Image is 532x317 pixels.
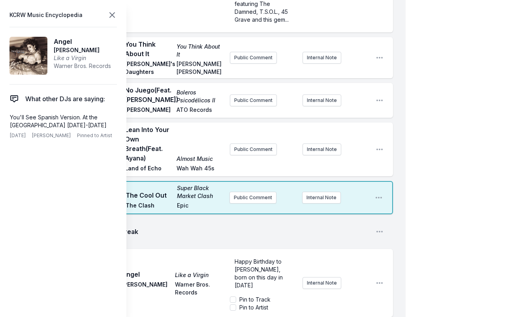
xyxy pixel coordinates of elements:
[25,94,105,104] span: What other DJs are saying:
[235,258,284,289] span: Happy Birthday to [PERSON_NAME], born on this day in [DATE]
[177,164,224,174] span: Wah Wah 45s
[120,227,369,236] span: Break
[125,60,172,76] span: [PERSON_NAME]'s Daughters
[177,184,224,200] span: Super Black Market Clash
[125,85,172,104] span: No Juego (Feat. [PERSON_NAME])
[230,94,277,106] button: Public Comment
[239,304,268,311] label: Pin to Artist
[9,9,83,21] span: KCRW Music Encyclopedia
[177,202,224,211] span: Epic
[125,106,172,115] span: [PERSON_NAME]
[10,132,26,139] span: [DATE]
[376,228,383,236] button: Open playlist item options
[126,191,172,200] span: The Cool Out
[9,37,47,75] img: Like a Virgin
[239,296,271,304] label: Pin to Track
[122,270,170,279] span: Angel
[54,62,111,70] span: Warner Bros. Records
[376,279,383,287] button: Open playlist item options
[54,37,111,46] span: Angel
[125,40,172,58] span: You Think About It
[10,113,113,129] p: You'll See Spanish Version. At the [GEOGRAPHIC_DATA] [DATE]-[DATE]
[376,145,383,153] button: Open playlist item options
[303,277,341,289] button: Internal Note
[175,271,224,279] span: Like a Virgin
[229,192,276,204] button: Public Comment
[177,89,224,104] span: Boleros Psicodélicos II
[230,143,277,155] button: Public Comment
[303,94,341,106] button: Internal Note
[177,43,224,58] span: You Think About It
[177,155,224,163] span: Almost Music
[376,96,383,104] button: Open playlist item options
[32,132,71,139] span: [PERSON_NAME]
[177,106,224,115] span: ATO Records
[376,54,383,62] button: Open playlist item options
[303,52,341,64] button: Internal Note
[54,54,111,62] span: Like a Virgin
[175,281,224,296] span: Warner Bros. Records
[122,281,170,296] span: [PERSON_NAME]
[302,192,341,204] button: Internal Note
[303,143,341,155] button: Internal Note
[77,132,112,139] span: Pinned to Artist
[230,52,277,64] button: Public Comment
[54,46,111,54] span: [PERSON_NAME]
[126,202,172,211] span: The Clash
[177,60,224,76] span: [PERSON_NAME] [PERSON_NAME]
[375,194,383,202] button: Open playlist item options
[125,125,172,163] span: Lean Into Your Own Breath (Feat. Ayana)
[125,164,172,174] span: Land of Echo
